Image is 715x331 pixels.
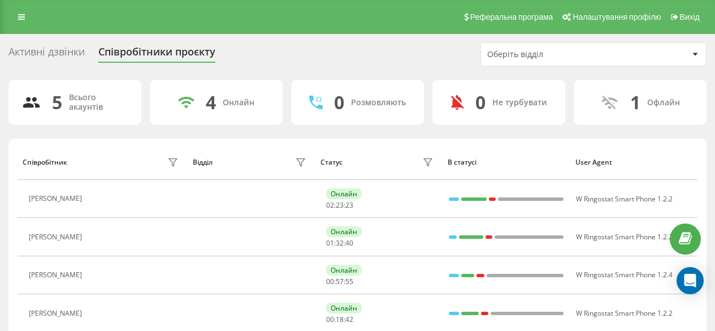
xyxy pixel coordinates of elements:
[326,315,334,324] span: 00
[334,92,344,113] div: 0
[345,238,353,248] span: 40
[326,278,353,286] div: : :
[575,158,692,166] div: User Agent
[630,92,640,113] div: 1
[29,233,85,241] div: [PERSON_NAME]
[326,238,334,248] span: 01
[29,309,85,317] div: [PERSON_NAME]
[576,194,673,204] span: W Ringostat Smart Phone 1.2.2
[223,98,254,108] div: Онлайн
[351,98,406,108] div: Розмовляють
[69,93,128,112] div: Всього акаунтів
[677,267,704,294] div: Open Intercom Messenger
[345,315,353,324] span: 42
[492,98,547,108] div: Не турбувати
[470,12,553,22] span: Реферальна програма
[98,46,215,63] div: Співробітники проєкту
[326,200,334,210] span: 02
[326,316,353,324] div: : :
[336,277,344,286] span: 57
[8,46,85,63] div: Активні дзвінки
[326,265,362,276] div: Онлайн
[193,158,213,166] div: Відділ
[576,270,673,280] span: W Ringostat Smart Phone 1.2.4
[29,271,85,279] div: [PERSON_NAME]
[680,12,700,22] span: Вихід
[326,277,334,286] span: 00
[576,308,673,318] span: W Ringostat Smart Phone 1.2.2
[326,188,362,199] div: Онлайн
[320,158,343,166] div: Статус
[576,232,673,242] span: W Ringostat Smart Phone 1.2.2
[336,200,344,210] span: 23
[487,50,622,59] div: Оберіть відділ
[326,239,353,247] div: : :
[23,158,67,166] div: Співробітник
[29,195,85,203] div: [PERSON_NAME]
[448,158,565,166] div: В статусі
[326,201,353,209] div: : :
[345,277,353,286] span: 55
[475,92,486,113] div: 0
[206,92,216,113] div: 4
[336,238,344,248] span: 32
[336,315,344,324] span: 18
[326,303,362,313] div: Онлайн
[326,226,362,237] div: Онлайн
[345,200,353,210] span: 23
[573,12,661,22] span: Налаштування профілю
[52,92,62,113] div: 5
[647,98,680,108] div: Офлайн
